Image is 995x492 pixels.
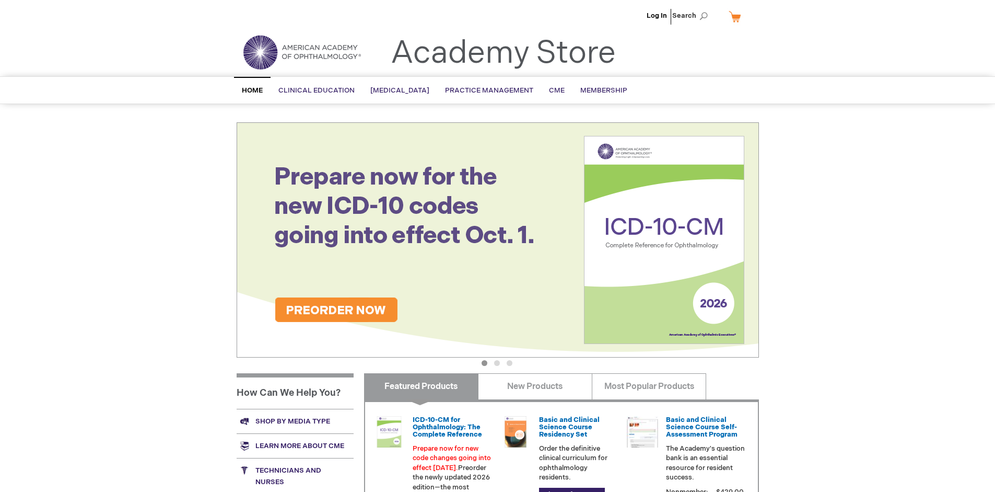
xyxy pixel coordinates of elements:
[237,373,354,409] h1: How Can We Help You?
[494,360,500,366] button: 2 of 3
[370,86,429,95] span: [MEDICAL_DATA]
[672,5,712,26] span: Search
[413,444,491,472] font: Prepare now for new code changes going into effect [DATE].
[500,416,531,448] img: 02850963u_47.png
[666,416,738,439] a: Basic and Clinical Science Course Self-Assessment Program
[478,373,592,399] a: New Products
[373,416,405,448] img: 0120008u_42.png
[445,86,533,95] span: Practice Management
[364,373,478,399] a: Featured Products
[507,360,512,366] button: 3 of 3
[278,86,355,95] span: Clinical Education
[242,86,263,95] span: Home
[482,360,487,366] button: 1 of 3
[627,416,658,448] img: bcscself_20.jpg
[647,12,667,20] a: Log In
[539,416,600,439] a: Basic and Clinical Science Course Residency Set
[391,35,616,72] a: Academy Store
[237,409,354,433] a: Shop by media type
[580,86,627,95] span: Membership
[413,416,482,439] a: ICD-10-CM for Ophthalmology: The Complete Reference
[592,373,706,399] a: Most Popular Products
[539,444,618,483] p: Order the definitive clinical curriculum for ophthalmology residents.
[237,433,354,458] a: Learn more about CME
[549,86,565,95] span: CME
[666,444,745,483] p: The Academy's question bank is an essential resource for resident success.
